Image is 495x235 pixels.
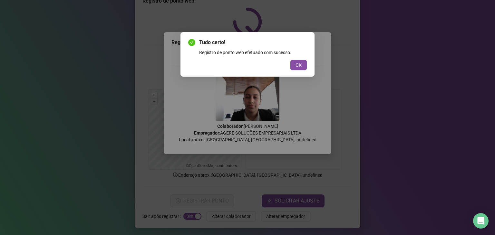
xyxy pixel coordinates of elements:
[188,39,195,46] span: check-circle
[199,39,307,46] span: Tudo certo!
[199,49,307,56] div: Registro de ponto web efetuado com sucesso.
[290,60,307,70] button: OK
[296,61,302,69] span: OK
[473,213,489,229] div: Open Intercom Messenger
